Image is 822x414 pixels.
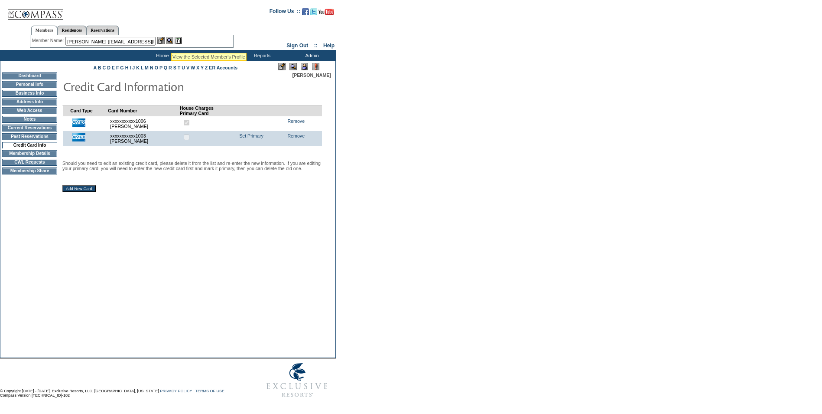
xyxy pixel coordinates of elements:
[2,159,57,166] td: CWL Requests
[72,133,85,141] img: icon_cc_amex.gif
[160,389,192,393] a: PRIVACY POLICY
[186,50,236,61] td: Memberships
[318,11,334,16] a: Subscribe to our YouTube Channel
[63,78,236,95] img: pgTtlCreditCardInfo.gif
[130,65,131,70] a: I
[314,43,318,49] span: ::
[258,358,336,402] img: Exclusive Resorts
[107,65,110,70] a: D
[72,118,85,127] img: icon_cc_amex.gif
[155,65,158,70] a: O
[292,72,331,78] span: [PERSON_NAME]
[301,63,308,70] img: Impersonate
[302,11,309,16] a: Become our fan on Facebook
[166,37,173,44] img: View
[239,133,263,138] a: Set Primary
[173,65,176,70] a: S
[286,43,308,49] a: Sign Out
[7,2,64,20] img: Compass Home
[196,65,199,70] a: X
[2,107,57,114] td: Web Access
[2,99,57,105] td: Address Info
[102,65,106,70] a: C
[132,65,135,70] a: J
[136,50,186,61] td: Home
[2,72,57,79] td: Dashboard
[141,65,143,70] a: L
[108,131,179,146] td: xxxxxxxxxxx1003 [PERSON_NAME]
[286,50,336,61] td: Admin
[302,8,309,15] img: Become our fan on Facebook
[62,185,96,192] input: Add New Card
[136,65,140,70] a: K
[125,65,129,70] a: H
[191,65,195,70] a: W
[236,50,286,61] td: Reports
[310,8,317,15] img: Follow us on Twitter
[175,37,182,44] img: Reservations
[2,133,57,140] td: Past Reservations
[2,168,57,174] td: Membership Share
[2,81,57,88] td: Personal Info
[201,65,204,70] a: Y
[287,118,305,124] a: Remove
[323,43,335,49] a: Help
[116,65,119,70] a: F
[209,65,237,70] a: ER Accounts
[270,7,300,18] td: Follow Us ::
[205,65,208,70] a: Z
[86,26,119,35] a: Reservations
[70,105,108,116] td: Card Type
[159,65,162,70] a: P
[120,65,123,70] a: G
[182,65,185,70] a: U
[180,105,237,116] td: House Charges Primary Card
[108,116,179,131] td: xxxxxxxxxxx1006 [PERSON_NAME]
[2,142,57,148] td: Credit Card Info
[2,150,57,157] td: Membership Details
[195,389,225,393] a: TERMS OF USE
[98,65,101,70] a: B
[145,65,149,70] a: M
[164,65,167,70] a: Q
[2,90,57,97] td: Business Info
[178,65,181,70] a: T
[150,65,153,70] a: N
[310,11,317,16] a: Follow us on Twitter
[318,9,334,15] img: Subscribe to our YouTube Channel
[312,63,319,70] img: Log Concern/Member Elevation
[57,26,86,35] a: Residences
[157,37,165,44] img: b_edit.gif
[169,65,172,70] a: R
[2,116,57,123] td: Notes
[32,37,65,44] div: Member Name:
[31,26,58,35] a: Members
[2,125,57,131] td: Current Reservations
[172,54,245,59] div: View the Selected Member's Profile
[62,161,322,171] p: Should you need to edit an existing credit card, please delete it from the list and re-enter the ...
[289,63,297,70] img: View Mode
[186,65,189,70] a: V
[278,63,286,70] img: Edit Mode
[112,65,115,70] a: E
[287,133,305,138] a: Remove
[108,105,179,116] td: Card Number
[94,65,97,70] a: A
